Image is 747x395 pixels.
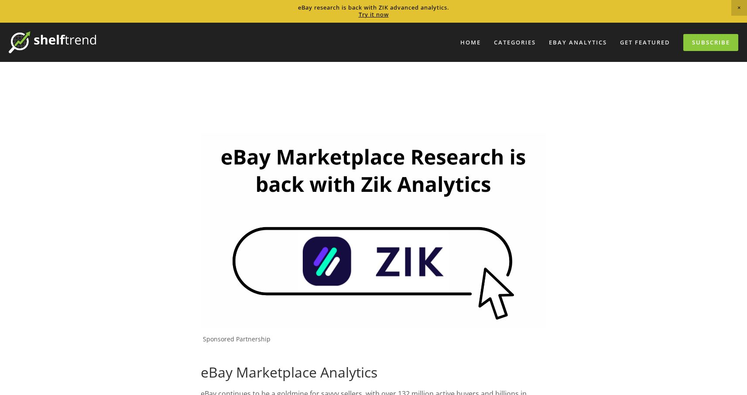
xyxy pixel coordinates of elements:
[201,133,546,327] img: Zik Analytics Sponsored Ad
[359,10,389,18] a: Try it now
[683,34,738,51] a: Subscribe
[203,335,546,343] p: Sponsored Partnership
[201,364,546,381] h1: eBay Marketplace Analytics
[488,35,541,50] div: Categories
[543,35,613,50] a: eBay Analytics
[455,35,487,50] a: Home
[9,31,96,53] img: ShelfTrend
[614,35,676,50] a: Get Featured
